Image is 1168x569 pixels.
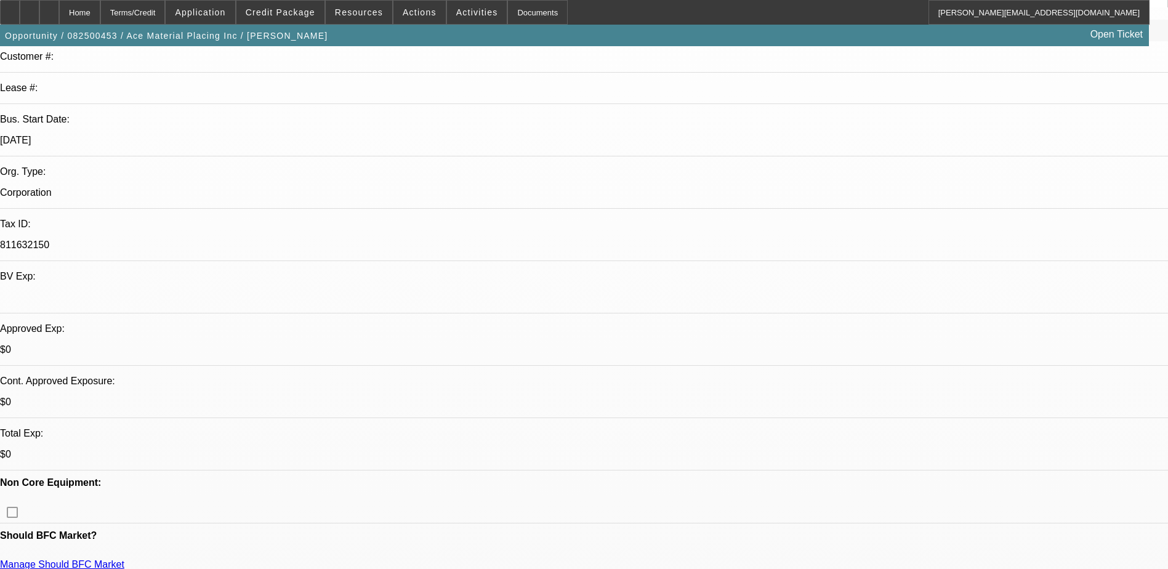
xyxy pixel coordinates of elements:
span: Credit Package [246,7,315,17]
span: Application [175,7,225,17]
span: Actions [403,7,437,17]
button: Resources [326,1,392,24]
button: Credit Package [236,1,324,24]
a: Open Ticket [1085,24,1148,45]
button: Activities [447,1,507,24]
button: Application [166,1,235,24]
span: Activities [456,7,498,17]
span: Opportunity / 082500453 / Ace Material Placing Inc / [PERSON_NAME] [5,31,328,41]
button: Actions [393,1,446,24]
span: Resources [335,7,383,17]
